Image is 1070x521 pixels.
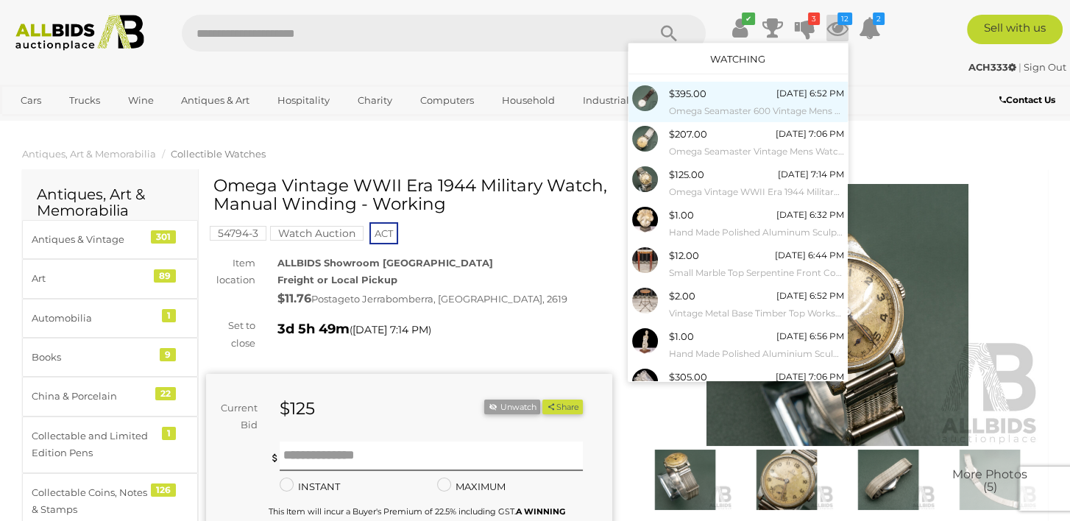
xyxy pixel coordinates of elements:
[669,290,695,302] span: $2.00
[669,209,694,221] span: $1.00
[542,400,583,415] button: Share
[776,126,844,142] div: [DATE] 7:06 PM
[118,88,163,113] a: Wine
[628,163,848,203] a: $125.00 [DATE] 7:14 PM Omega Vintage WWII Era 1944 Military Watch, Manual Winding - Working
[669,128,707,140] span: $207.00
[669,346,844,362] small: Hand Made Polished Aluminium Sculpture of [DEMOGRAPHIC_DATA] Form on Wooden Triangular Plinth
[573,88,639,113] a: Industrial
[628,284,848,325] a: $2.00 [DATE] 6:52 PM Vintage Metal Base Timber Top Workshop Stool
[162,309,176,322] div: 1
[632,166,658,192] img: 54794-3a.jpg
[669,265,844,281] small: Small Marble Top Serpentine Front Console
[632,126,658,152] img: 55034-1a.jpg
[632,288,658,313] img: 55060-26a.jpg
[22,299,198,338] a: Automobilia 1
[794,15,816,41] a: 3
[967,15,1063,44] a: Sell with us
[710,53,765,65] a: Watching
[277,288,612,310] div: Postage
[632,328,658,354] img: 54133-2a.jpg
[22,148,156,160] span: Antiques, Art & Memorabilia
[628,325,848,365] a: $1.00 [DATE] 6:56 PM Hand Made Polished Aluminium Sculpture of [DEMOGRAPHIC_DATA] Form on Wooden ...
[632,369,658,394] img: 54879-5a.jpg
[632,207,658,233] img: 54133-1a.jpg
[154,269,176,283] div: 89
[826,15,848,41] a: 12
[669,169,704,180] span: $125.00
[280,478,340,495] label: INSTANT
[484,400,540,415] button: Unwatch
[22,220,198,259] a: Antiques & Vintage 301
[8,15,152,51] img: Allbids.com.au
[841,450,935,511] img: Omega Vintage WWII Era 1944 Military Watch, Manual Winding - Working
[628,203,848,244] a: $1.00 [DATE] 6:32 PM Hand Made Polished Aluminum Sculpture of [DEMOGRAPHIC_DATA] Bust on Granite ...
[669,305,844,322] small: Vintage Metal Base Timber Top Workshop Stool
[669,224,844,241] small: Hand Made Polished Aluminum Sculpture of [DEMOGRAPHIC_DATA] Bust on Granite Plinth
[171,88,259,113] a: Antiques & Art
[632,247,658,273] img: 53549-78a.jpg
[943,450,1037,511] a: More Photos(5)
[999,92,1059,108] a: Contact Us
[669,249,699,261] span: $12.00
[775,247,844,263] div: [DATE] 6:44 PM
[206,400,269,434] div: Current Bid
[638,450,732,511] img: Omega Vintage WWII Era 1944 Military Watch, Manual Winding - Working
[776,288,844,304] div: [DATE] 6:52 PM
[32,270,153,287] div: Art
[32,349,153,366] div: Books
[628,244,848,284] a: $12.00 [DATE] 6:44 PM Small Marble Top Serpentine Front Console
[32,388,153,405] div: China & Porcelain
[268,88,339,113] a: Hospitality
[999,94,1055,105] b: Contact Us
[171,148,266,160] a: Collectible Watches
[776,369,844,385] div: [DATE] 7:06 PM
[350,293,567,305] span: to Jerrabomberra, [GEOGRAPHIC_DATA], 2619
[32,484,153,519] div: Collectable Coins, Notes & Stamps
[280,398,315,419] strong: $125
[210,226,266,241] mark: 54794-3
[270,226,364,241] mark: Watch Auction
[151,230,176,244] div: 301
[837,13,852,25] i: 12
[32,310,153,327] div: Automobilia
[669,103,844,119] small: Omega Seamaster 600 Vintage Mens Watch, Swiss Made, Circa Mid 1960's - Working
[11,88,51,113] a: Cars
[492,88,564,113] a: Household
[632,15,706,52] button: Search
[411,88,483,113] a: Computers
[369,222,398,244] span: ACT
[195,255,266,289] div: Item location
[729,15,751,41] a: ✔
[277,321,350,337] strong: 3d 5h 49m
[1024,61,1066,73] a: Sign Out
[628,82,848,122] a: $395.00 [DATE] 6:52 PM Omega Seamaster 600 Vintage Mens Watch, Swiss Made, Circa Mid 1960's - Wor...
[32,428,153,462] div: Collectable and Limited Edition Pens
[776,207,844,223] div: [DATE] 6:32 PM
[628,365,848,405] a: $305.00 [DATE] 7:06 PM Vintage Sterling Silver Bracelet with Engraved Scene, Weight 205gm
[669,330,694,342] span: $1.00
[778,166,844,182] div: [DATE] 7:14 PM
[37,186,183,219] h2: Antiques, Art & Memorabilia
[22,377,198,416] a: China & Porcelain 22
[1018,61,1021,73] span: |
[22,338,198,377] a: Books 9
[22,417,198,473] a: Collectable and Limited Edition Pens 1
[776,328,844,344] div: [DATE] 6:56 PM
[11,113,135,137] a: [GEOGRAPHIC_DATA]
[213,177,609,214] h1: Omega Vintage WWII Era 1944 Military Watch, Manual Winding - Working
[162,427,176,440] div: 1
[943,450,1037,511] img: Omega Vintage WWII Era 1944 Military Watch, Manual Winding - Working
[669,88,706,99] span: $395.00
[210,227,266,239] a: 54794-3
[628,122,848,163] a: $207.00 [DATE] 7:06 PM Omega Seamaster Vintage Mens Watch, Circa [DATE]'s
[155,387,176,400] div: 22
[277,291,311,305] strong: $11.76
[968,61,1016,73] strong: ACH333
[277,257,493,269] strong: ALLBIDS Showroom [GEOGRAPHIC_DATA]
[22,259,198,298] a: Art 89
[270,227,364,239] a: Watch Auction
[669,371,707,383] span: $305.00
[669,143,844,160] small: Omega Seamaster Vintage Mens Watch, Circa [DATE]'s
[60,88,110,113] a: Trucks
